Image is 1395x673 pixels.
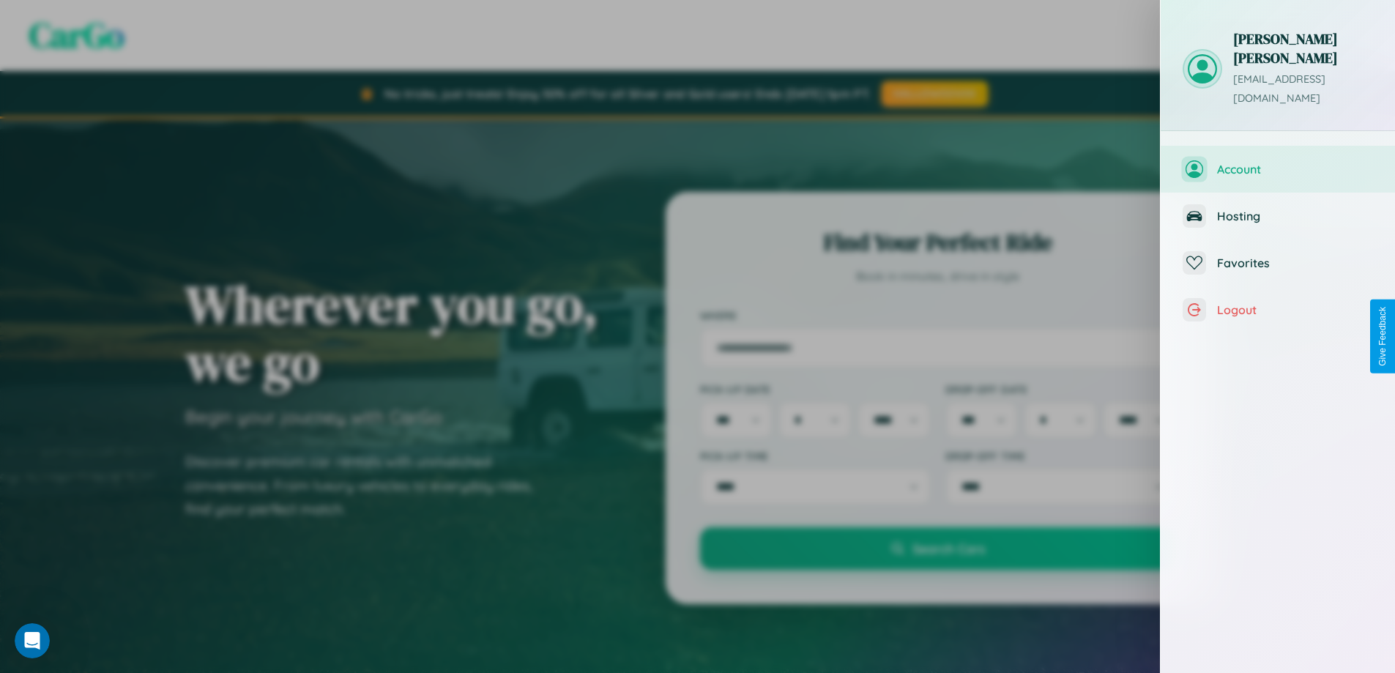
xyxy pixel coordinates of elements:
[1161,193,1395,239] button: Hosting
[1233,70,1373,108] p: [EMAIL_ADDRESS][DOMAIN_NAME]
[1161,286,1395,333] button: Logout
[1161,239,1395,286] button: Favorites
[1217,209,1373,223] span: Hosting
[1217,256,1373,270] span: Favorites
[1233,29,1373,67] h3: [PERSON_NAME] [PERSON_NAME]
[1217,302,1373,317] span: Logout
[1377,307,1388,366] div: Give Feedback
[1217,162,1373,176] span: Account
[1161,146,1395,193] button: Account
[15,623,50,658] iframe: Intercom live chat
